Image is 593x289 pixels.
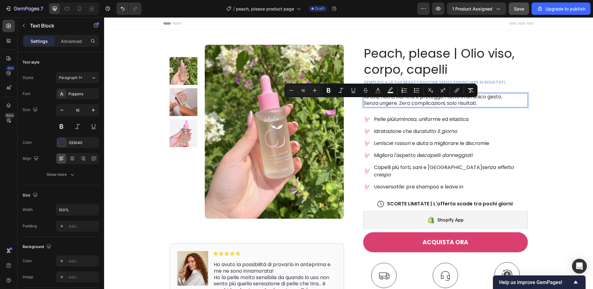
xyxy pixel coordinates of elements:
i: versatile [279,166,300,173]
p: 7 [40,5,43,12]
div: 450 [6,66,15,71]
div: Color [23,258,32,264]
p: Settings [31,38,48,44]
span: Paragraph 1* [59,75,82,81]
div: Styles [23,75,33,81]
div: Image [23,274,33,280]
span: Save [514,6,524,11]
div: Add... [69,258,98,264]
button: Upgrade to publish [532,2,591,15]
div: Show more [47,171,75,178]
div: Add... [69,224,98,229]
button: Paragraph 1* [56,72,99,83]
button: ACQUISTA ORA [259,215,424,235]
div: Undo/Redo [116,2,141,15]
button: Save [509,2,529,15]
div: Rich Text Editor. Editing area: main [259,76,424,90]
div: ACQUISTA ORA [318,222,364,228]
div: Align [23,155,40,163]
div: Font [23,91,30,97]
span: Help us improve GemPages! [499,279,572,285]
button: Show more [23,169,99,180]
span: Capelli più forti, sani e [GEOGRAPHIC_DATA] [270,147,410,161]
p: semplifica la tua beauty routine senza rinunciare ai risultati. [260,63,423,68]
span: Draft [315,6,324,11]
p: Ho avuto la possibilità di provarlo in anteprima e me ne sono innamorata! [110,244,232,257]
span: Idratazione che dura [270,110,353,118]
i: tutto il giorno [320,110,353,118]
div: Add... [69,275,98,280]
span: peach, please product page [236,6,294,12]
div: Editor contextual toolbar [284,84,477,97]
i: Lenisce [270,122,288,130]
h1: Peach, please | Olio viso, corpo, capelli [259,27,424,61]
div: Open Intercom Messenger [572,259,587,274]
div: Width [23,207,33,213]
div: Poppins [69,91,98,97]
div: Padding [23,223,37,229]
i: senza effetto crespo [270,147,410,161]
input: Auto [56,204,99,215]
span: i rossori e aiuta a migliorare le discromie [270,122,385,130]
span: Senza ungere. Zero complicazioni, solo risultati. [260,82,373,89]
p: Text Block [30,22,82,29]
button: Show survey - Help us improve GemPages! [499,279,579,286]
div: Background [23,243,53,251]
span: Migliora l'aspetto dei [270,134,369,142]
div: Size [23,191,39,200]
p: SCORTE LIMITATE | L'offerta scade tra pochi giorni [283,184,409,190]
div: 333040 [69,140,98,146]
button: 7 [2,2,46,15]
div: Shopify App [333,199,360,206]
span: Idrata, nutre, illumina e protegge… tutto in un unico gesto. [260,76,398,83]
div: Upgrade to publish [537,6,585,12]
button: 1 product assigned [447,2,506,15]
i: luminosa [290,98,313,105]
span: 1 product assigned [452,6,492,12]
div: Size [23,106,39,114]
iframe: Design area [104,17,593,289]
div: Beta [5,113,15,118]
span: Pelle più , uniforme ed elastica [270,98,364,105]
div: Text style [23,60,40,65]
span: / [233,6,235,12]
p: Advanced [61,38,82,44]
i: capelli danneggiati [320,134,369,142]
div: Color [23,140,32,145]
span: Uso : pre shampoo e leave in [270,166,359,173]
